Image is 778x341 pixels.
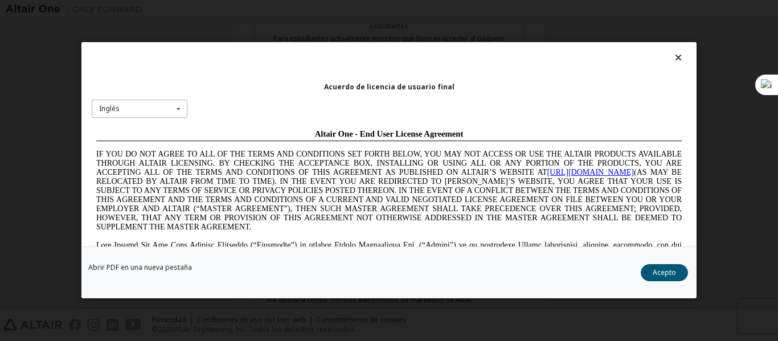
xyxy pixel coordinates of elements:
a: [URL][DOMAIN_NAME] [456,43,542,52]
span: IF YOU DO NOT AGREE TO ALL OF THE TERMS AND CONDITIONS SET FORTH BELOW, YOU MAY NOT ACCESS OR USE... [5,25,590,106]
font: Acuerdo de licencia de usuario final [324,82,454,92]
font: Acepto [653,268,676,278]
span: Altair One - End User License Agreement [223,5,372,14]
a: Abrir PDF en una nueva pestaña [88,265,192,272]
button: Acepto [641,265,688,282]
font: Inglés [99,104,120,113]
span: Lore Ipsumd Sit Ame Cons Adipisc Elitseddo (“Eiusmodte”) in utlabor Etdolo Magnaaliqua Eni. (“Adm... [5,116,590,198]
font: Abrir PDF en una nueva pestaña [88,263,192,273]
